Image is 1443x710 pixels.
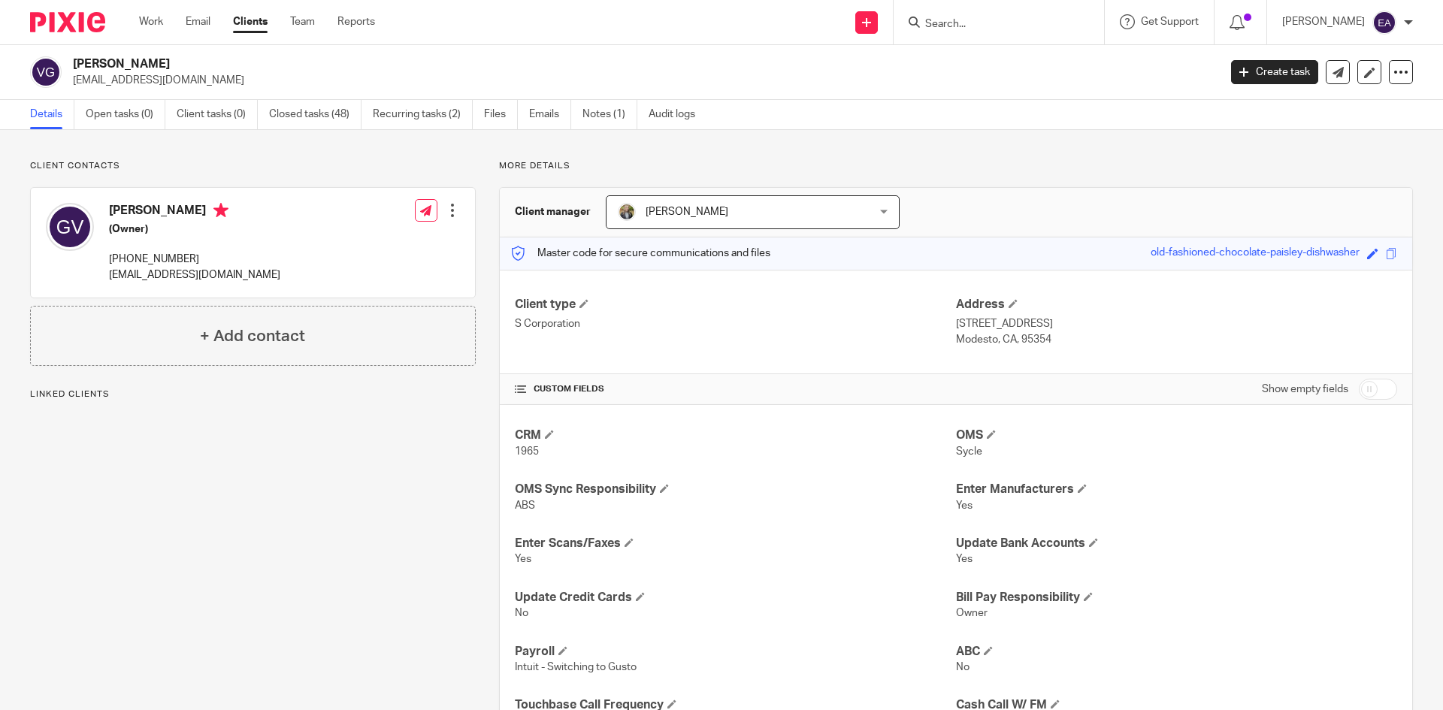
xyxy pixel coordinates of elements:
[649,100,706,129] a: Audit logs
[511,246,770,261] p: Master code for secure communications and files
[529,100,571,129] a: Emails
[956,644,1397,660] h4: ABC
[200,325,305,348] h4: + Add contact
[515,608,528,618] span: No
[515,297,956,313] h4: Client type
[515,482,956,497] h4: OMS Sync Responsibility
[956,297,1397,313] h4: Address
[956,608,988,618] span: Owner
[515,590,956,606] h4: Update Credit Cards
[177,100,258,129] a: Client tasks (0)
[233,14,268,29] a: Clients
[46,203,94,251] img: svg%3E
[618,203,636,221] img: image.jpg
[30,12,105,32] img: Pixie
[515,500,535,511] span: ABS
[337,14,375,29] a: Reports
[30,160,476,172] p: Client contacts
[956,428,1397,443] h4: OMS
[515,204,591,219] h3: Client manager
[30,100,74,129] a: Details
[499,160,1413,172] p: More details
[956,536,1397,551] h4: Update Bank Accounts
[956,500,973,511] span: Yes
[30,388,476,400] p: Linked clients
[956,554,973,564] span: Yes
[73,56,982,72] h2: [PERSON_NAME]
[956,482,1397,497] h4: Enter Manufacturers
[86,100,165,129] a: Open tasks (0)
[515,554,531,564] span: Yes
[956,332,1397,347] p: Modesto, CA, 95354
[956,316,1397,331] p: [STREET_ADDRESS]
[956,590,1397,606] h4: Bill Pay Responsibility
[109,252,280,267] p: [PHONE_NUMBER]
[1231,60,1318,84] a: Create task
[109,203,280,222] h4: [PERSON_NAME]
[515,662,637,672] span: Intuit - Switching to Gusto
[373,100,473,129] a: Recurring tasks (2)
[269,100,362,129] a: Closed tasks (48)
[139,14,163,29] a: Work
[109,222,280,237] h5: (Owner)
[290,14,315,29] a: Team
[515,316,956,331] p: S Corporation
[186,14,210,29] a: Email
[515,644,956,660] h4: Payroll
[515,536,956,551] h4: Enter Scans/Faxes
[73,73,1209,88] p: [EMAIL_ADDRESS][DOMAIN_NAME]
[1141,17,1199,27] span: Get Support
[1151,245,1360,262] div: old-fashioned-chocolate-paisley-dishwasher
[484,100,518,129] a: Files
[924,18,1059,32] input: Search
[582,100,637,129] a: Notes (1)
[213,203,228,218] i: Primary
[515,383,956,395] h4: CUSTOM FIELDS
[956,446,982,457] span: Sycle
[30,56,62,88] img: svg%3E
[1282,14,1365,29] p: [PERSON_NAME]
[109,267,280,282] p: [EMAIL_ADDRESS][DOMAIN_NAME]
[1262,382,1348,397] label: Show empty fields
[515,446,539,457] span: 1965
[646,207,728,217] span: [PERSON_NAME]
[515,428,956,443] h4: CRM
[1372,11,1396,35] img: svg%3E
[956,662,970,672] span: No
